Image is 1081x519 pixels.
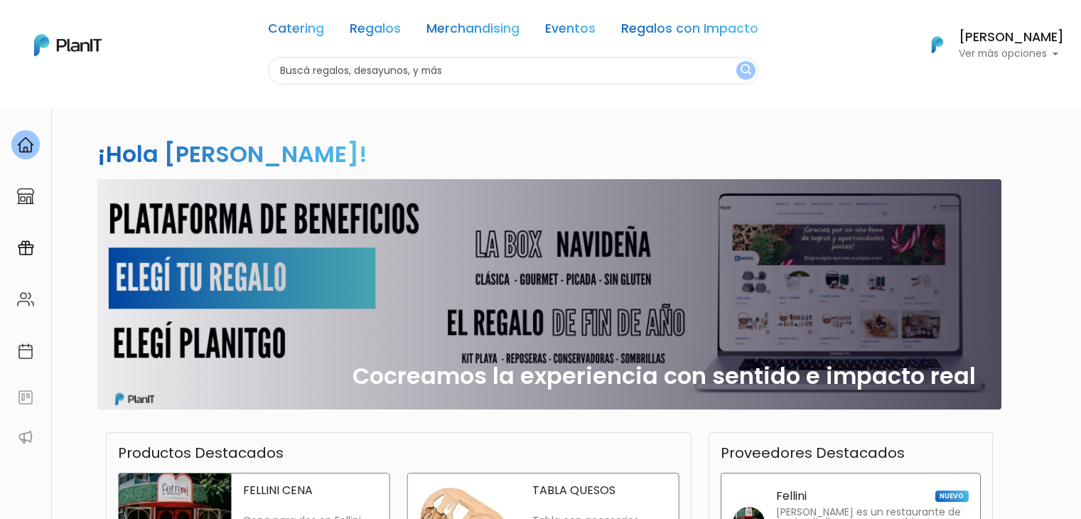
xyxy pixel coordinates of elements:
span: NUEVO [935,491,968,502]
p: FELLINI CENA [243,485,378,496]
a: Regalos con Impacto [621,23,758,40]
input: Buscá regalos, desayunos, y más [268,57,758,85]
a: Regalos [350,23,401,40]
p: Fellini [776,491,807,502]
h3: Productos Destacados [118,444,284,461]
h2: ¡Hola [PERSON_NAME]! [97,138,367,170]
img: PlanIt Logo [34,34,102,56]
img: marketplace-4ceaa7011d94191e9ded77b95e3339b90024bf715f7c57f8cf31f2d8c509eaba.svg [17,188,34,205]
img: campaigns-02234683943229c281be62815700db0a1741e53638e28bf9629b52c665b00959.svg [17,240,34,257]
img: feedback-78b5a0c8f98aac82b08bfc38622c3050aee476f2c9584af64705fc4e61158814.svg [17,389,34,406]
button: PlanIt Logo [PERSON_NAME] Ver más opciones [913,26,1064,63]
img: people-662611757002400ad9ed0e3c099ab2801c6687ba6c219adb57efc949bc21e19d.svg [17,291,34,308]
img: partners-52edf745621dab592f3b2c58e3bca9d71375a7ef29c3b500c9f145b62cc070d4.svg [17,429,34,446]
h6: [PERSON_NAME] [959,31,1064,44]
img: PlanIt Logo [922,29,953,60]
p: Ver más opciones [959,49,1064,59]
a: Catering [268,23,324,40]
img: home-e721727adea9d79c4d83392d1f703f7f8bce08238fde08b1acbfd93340b81755.svg [17,137,34,154]
a: Eventos [545,23,596,40]
h2: Cocreamos la experiencia con sentido e impacto real [353,363,976,390]
a: Merchandising [426,23,520,40]
img: search_button-432b6d5273f82d61273b3651a40e1bd1b912527efae98b1b7a1b2c0702e16a8d.svg [741,64,751,77]
h3: Proveedores Destacados [721,444,905,461]
img: calendar-87d922413cdce8b2cf7b7f5f62616a5cf9e4887200fb71536465627b3292af00.svg [17,343,34,360]
p: TABLA QUESOS [532,485,667,496]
